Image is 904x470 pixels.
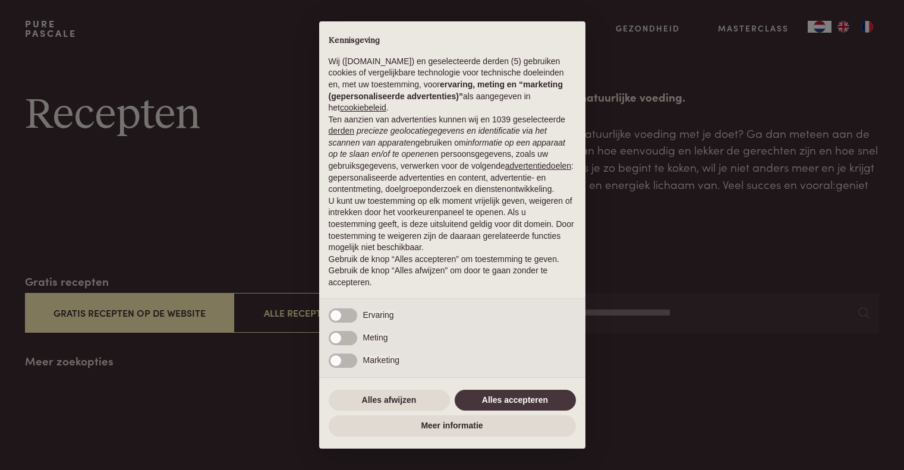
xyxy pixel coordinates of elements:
[329,36,576,46] h2: Kennisgeving
[329,254,576,289] p: Gebruik de knop “Alles accepteren” om toestemming te geven. Gebruik de knop “Alles afwijzen” om d...
[363,355,399,365] span: Marketing
[329,80,563,101] strong: ervaring, meting en “marketing (gepersonaliseerde advertenties)”
[329,390,450,411] button: Alles afwijzen
[505,160,571,172] button: advertentiedoelen
[363,310,394,320] span: Ervaring
[329,126,547,147] em: precieze geolocatiegegevens en identificatie via het scannen van apparaten
[329,125,355,137] button: derden
[329,138,566,159] em: informatie op een apparaat op te slaan en/of te openen
[340,103,386,112] a: cookiebeleid
[329,195,576,254] p: U kunt uw toestemming op elk moment vrijelijk geven, weigeren of intrekken door het voorkeurenpan...
[329,56,576,114] p: Wij ([DOMAIN_NAME]) en geselecteerde derden (5) gebruiken cookies of vergelijkbare technologie vo...
[329,114,576,195] p: Ten aanzien van advertenties kunnen wij en 1039 geselecteerde gebruiken om en persoonsgegevens, z...
[329,415,576,437] button: Meer informatie
[363,333,388,342] span: Meting
[455,390,576,411] button: Alles accepteren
